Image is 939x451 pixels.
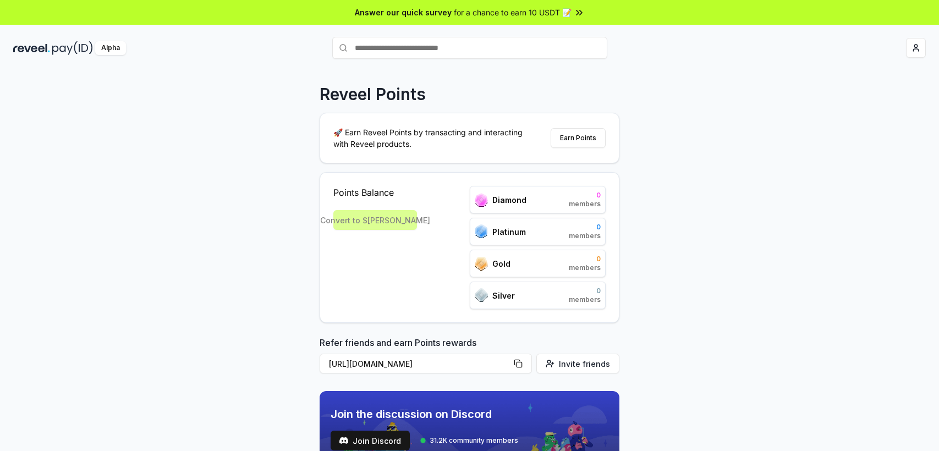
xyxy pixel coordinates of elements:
[569,263,601,272] span: members
[492,194,526,206] span: Diamond
[320,354,532,373] button: [URL][DOMAIN_NAME]
[320,84,426,104] p: Reveel Points
[569,191,601,200] span: 0
[355,7,452,18] span: Answer our quick survey
[52,41,93,55] img: pay_id
[475,288,488,302] img: ranks_icon
[551,128,606,148] button: Earn Points
[559,358,610,370] span: Invite friends
[569,287,601,295] span: 0
[475,224,488,239] img: ranks_icon
[331,431,410,450] a: testJoin Discord
[569,200,601,208] span: members
[569,223,601,232] span: 0
[569,232,601,240] span: members
[331,406,518,422] span: Join the discussion on Discord
[353,435,401,447] span: Join Discord
[95,41,126,55] div: Alpha
[569,295,601,304] span: members
[333,186,417,199] span: Points Balance
[331,431,410,450] button: Join Discord
[333,127,531,150] p: 🚀 Earn Reveel Points by transacting and interacting with Reveel products.
[320,336,619,378] div: Refer friends and earn Points rewards
[492,258,510,269] span: Gold
[339,436,348,445] img: test
[536,354,619,373] button: Invite friends
[454,7,572,18] span: for a chance to earn 10 USDT 📝
[475,193,488,207] img: ranks_icon
[492,290,515,301] span: Silver
[569,255,601,263] span: 0
[492,226,526,238] span: Platinum
[475,257,488,271] img: ranks_icon
[430,436,518,445] span: 31.2K community members
[13,41,50,55] img: reveel_dark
